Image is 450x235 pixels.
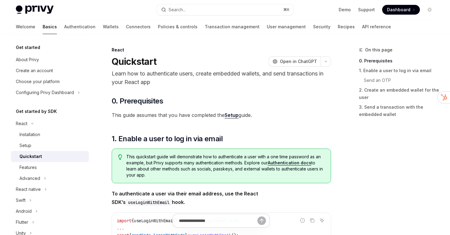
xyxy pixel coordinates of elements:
[16,108,57,115] h5: Get started by SDK
[11,217,89,228] button: Flutter
[425,5,434,15] button: Toggle dark mode
[126,19,151,34] a: Connectors
[11,184,89,195] button: React native
[11,54,89,65] a: About Privy
[126,199,172,206] code: useLoginWithEmail
[16,19,35,34] a: Welcome
[359,75,439,85] a: Send an OTP
[112,191,258,205] strong: To authenticate a user via their email address, use the React SDK’s hook.
[11,118,89,129] button: React
[19,142,31,149] div: Setup
[16,89,74,96] div: Configuring Privy Dashboard
[338,19,355,34] a: Recipes
[283,7,290,12] span: ⌘ K
[16,208,32,215] div: Android
[359,102,439,119] a: 3. Send a transaction with the embedded wallet
[16,219,28,226] div: Flutter
[257,216,266,225] button: Send message
[280,58,317,65] span: Open in ChatGPT
[382,5,420,15] a: Dashboard
[43,19,57,34] a: Basics
[11,162,89,173] a: Features
[359,66,439,75] a: 1. Enable a user to log in via email
[11,65,89,76] a: Create an account
[19,131,40,138] div: Installation
[103,19,119,34] a: Wallets
[112,69,331,86] p: Learn how to authenticate users, create embedded wallets, and send transactions in your React app
[358,7,375,13] a: Support
[11,206,89,217] button: Android
[16,44,40,51] h5: Get started
[11,195,89,206] button: Swift
[179,214,257,227] input: Ask a question...
[11,76,89,87] a: Choose your platform
[16,197,26,204] div: Swift
[16,67,53,74] div: Create an account
[19,175,40,182] div: Advanced
[112,134,223,144] span: 1. Enable a user to log in via email
[11,140,89,151] a: Setup
[126,154,324,178] span: This quickstart guide will demonstrate how to authenticate a user with a one time password as an ...
[64,19,96,34] a: Authentication
[19,153,42,160] div: Quickstart
[112,111,331,119] span: This guide assumes that you have completed the guide.
[359,85,439,102] a: 2. Create an embedded wallet for the user
[11,151,89,162] a: Quickstart
[225,112,239,118] a: Setup
[169,6,186,13] div: Search...
[362,19,391,34] a: API reference
[387,7,410,13] span: Dashboard
[16,56,39,63] div: About Privy
[16,120,27,127] div: React
[118,154,122,160] svg: Tip
[313,19,330,34] a: Security
[112,56,157,67] h1: Quickstart
[267,19,306,34] a: User management
[365,46,392,54] span: On this page
[339,7,351,13] a: Demo
[112,96,163,106] span: 0. Prerequisites
[19,164,37,171] div: Features
[11,173,89,184] button: Advanced
[268,160,311,166] a: Authentication docs
[11,129,89,140] a: Installation
[205,19,260,34] a: Transaction management
[158,19,197,34] a: Policies & controls
[157,4,293,15] button: Search...⌘K
[16,5,54,14] img: light logo
[359,56,439,66] a: 0. Prerequisites
[11,87,89,98] button: Configuring Privy Dashboard
[269,56,321,67] button: Open in ChatGPT
[112,47,331,53] div: React
[16,78,60,85] div: Choose your platform
[16,186,41,193] div: React native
